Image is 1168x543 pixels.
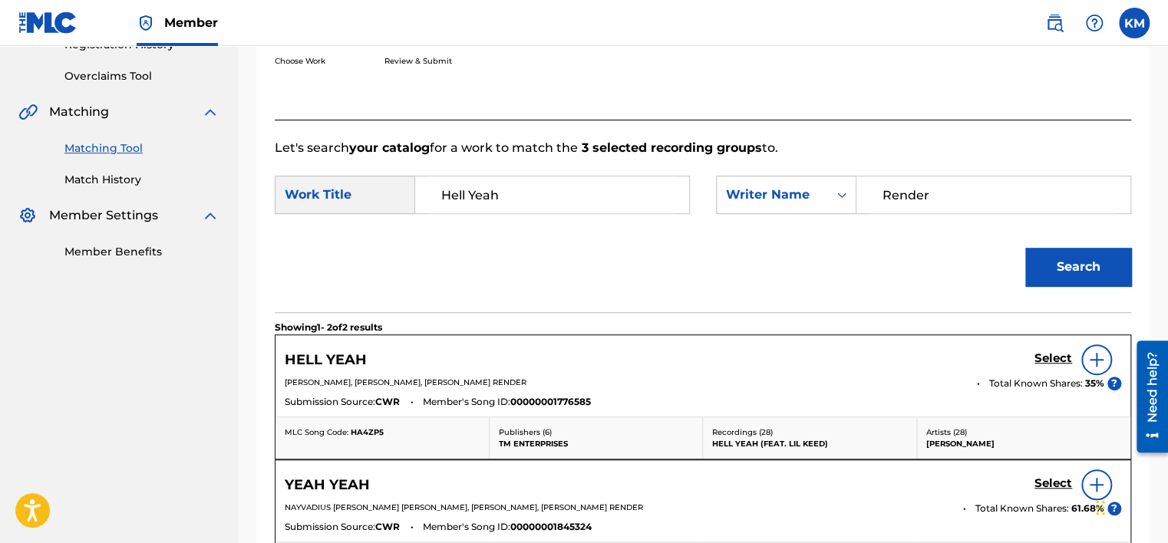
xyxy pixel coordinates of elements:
[1087,350,1106,369] img: info
[351,427,384,437] span: HA4ZP5
[510,520,592,534] span: 00000001845324
[712,426,907,438] p: Recordings ( 28 )
[975,502,1071,515] span: Total Known Shares:
[285,520,375,534] span: Submission Source:
[285,502,643,512] span: NAYVADIUS [PERSON_NAME] [PERSON_NAME], [PERSON_NAME], [PERSON_NAME] RENDER
[1025,248,1131,286] button: Search
[285,427,348,437] span: MLC Song Code:
[423,395,510,409] span: Member's Song ID:
[1107,377,1121,390] span: ?
[1085,377,1104,390] span: 35 %
[18,206,37,225] img: Member Settings
[375,520,400,534] span: CWR
[285,377,526,387] span: [PERSON_NAME], [PERSON_NAME], [PERSON_NAME] RENDER
[499,426,694,438] p: Publishers ( 6 )
[1096,485,1105,531] div: Drag
[1039,8,1070,38] a: Public Search
[1079,8,1110,38] div: Help
[275,157,1131,312] form: Search Form
[285,351,367,369] h5: HELL YEAH
[1087,476,1106,494] img: info
[164,14,218,31] span: Member
[384,55,452,67] p: Review & Submit
[275,139,1131,157] p: Let's search for a work to match the to.
[1085,14,1104,32] img: help
[201,103,219,121] img: expand
[275,55,325,67] p: Choose Work
[64,172,219,188] a: Match History
[275,321,382,334] p: Showing 1 - 2 of 2 results
[1071,502,1104,515] span: 61.68 %
[1045,14,1064,32] img: search
[1119,8,1150,38] div: User Menu
[49,103,109,121] span: Matching
[726,186,819,204] div: Writer Name
[64,68,219,84] a: Overclaims Tool
[1034,351,1072,366] h5: Select
[137,14,155,32] img: Top Rightsholder
[285,476,370,494] h5: YEAH YEAH
[510,395,591,409] span: 00000001776585
[18,103,38,121] img: Matching
[926,438,1122,449] p: [PERSON_NAME]
[926,426,1122,438] p: Artists ( 28 )
[423,520,510,534] span: Member's Song ID:
[64,140,219,156] a: Matching Tool
[578,140,762,155] strong: 3 selected recording groups
[375,395,400,409] span: CWR
[201,206,219,225] img: expand
[1034,476,1072,491] h5: Select
[989,377,1085,390] span: Total Known Shares:
[499,438,694,449] p: TM ENTERPRISES
[64,244,219,260] a: Member Benefits
[18,12,78,34] img: MLC Logo
[712,438,907,449] p: HELL YEAH (FEAT. LIL KEED)
[349,140,430,155] strong: your catalog
[285,395,375,409] span: Submission Source:
[49,206,158,225] span: Member Settings
[1091,469,1168,543] iframe: Chat Widget
[1125,335,1168,459] iframe: Resource Center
